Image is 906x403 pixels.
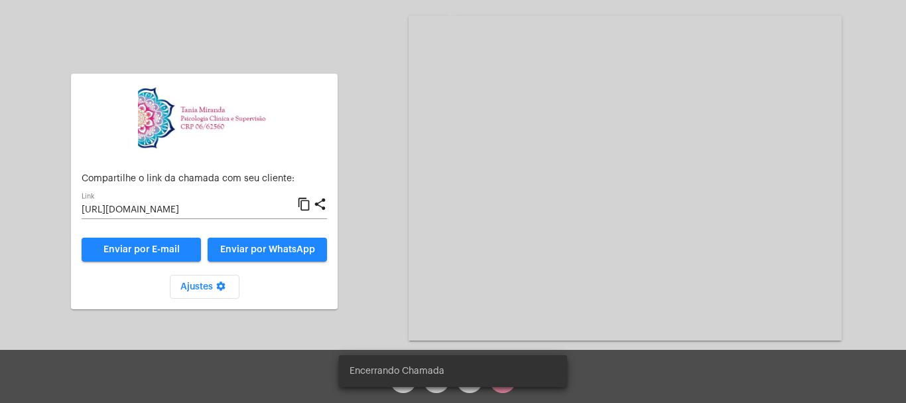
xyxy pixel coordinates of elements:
[220,245,315,254] span: Enviar por WhatsApp
[350,364,444,378] span: Encerrando Chamada
[138,84,271,151] img: 82f91219-cc54-a9e9-c892-318f5ec67ab1.jpg
[103,245,180,254] span: Enviar por E-mail
[208,238,327,262] button: Enviar por WhatsApp
[213,281,229,297] mat-icon: settings
[170,275,239,299] button: Ajustes
[313,197,327,212] mat-icon: share
[82,174,327,184] p: Compartilhe o link da chamada com seu cliente:
[180,282,229,291] span: Ajustes
[297,197,311,212] mat-icon: content_copy
[82,238,201,262] a: Enviar por E-mail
